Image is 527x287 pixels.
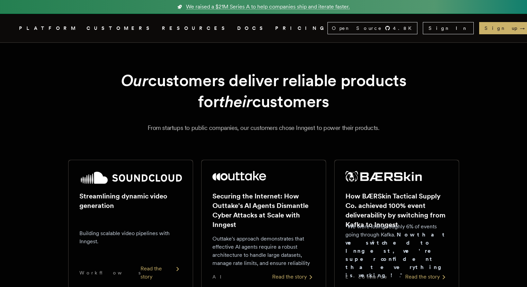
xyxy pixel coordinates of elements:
div: Read the story [405,273,448,281]
p: "We were losing roughly 6% of events going through Kafka. ." [345,223,448,280]
button: RESOURCES [162,24,229,33]
span: Workflows [79,269,140,276]
em: their [219,92,252,111]
em: Our [121,71,148,90]
p: Outtake's approach demonstrates that effective AI agents require a robust architecture to handle ... [212,235,315,267]
h2: How BÆRSkin Tactical Supply Co. achieved 100% event deliverability by switching from Kafka to Inn... [345,191,448,229]
a: CUSTOMERS [87,24,154,33]
button: PLATFORM [19,24,78,33]
a: DOCS [237,24,267,33]
h1: customers deliver reliable products for customers [84,70,443,112]
span: AI [212,273,227,280]
span: Open Source [332,25,382,32]
img: Outtake [212,171,266,180]
span: We raised a $21M Series A to help companies ship and iterate faster. [186,3,350,11]
span: 4.8 K [393,25,416,32]
span: E-commerce [345,273,388,280]
h2: Streamlining dynamic video generation [79,191,182,210]
h2: Securing the Internet: How Outtake's AI Agents Dismantle Cyber Attacks at Scale with Inngest [212,191,315,229]
img: BÆRSkin Tactical Supply Co. [345,171,422,182]
p: Building scalable video pipelines with Inngest. [79,229,182,246]
p: From startups to public companies, our customers chose Inngest to power their products. [27,123,500,133]
a: PRICING [275,24,327,33]
a: Sign In [423,22,474,34]
div: Read the story [272,273,315,281]
img: SoundCloud [79,171,182,185]
div: Read the story [140,265,182,281]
